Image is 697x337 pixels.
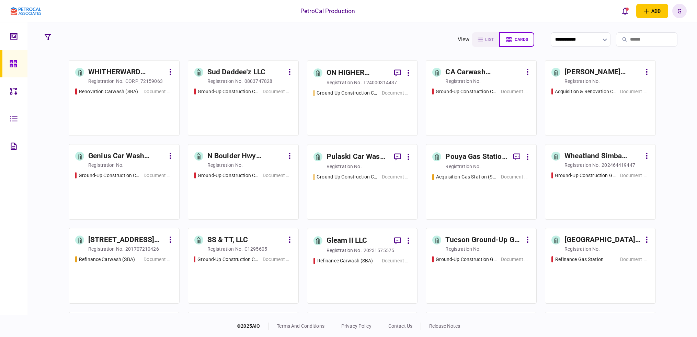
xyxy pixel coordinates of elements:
a: Genius Car Wash Orlandoregistration no.Ground-Up Construction CarwashDocument Collection [69,144,180,220]
div: C1295605 [244,246,267,252]
div: Document Collection [382,89,411,97]
div: Ground-Up Construction Carwash (SBA) [197,256,259,263]
a: Pouya Gas Station Acquisitionregistration no.Acquisition Gas Station (SBA)Document Collection [426,144,537,220]
div: 0803747828 [244,78,272,85]
div: registration no. [564,162,600,168]
div: Ground-Up Construction Gas Station [436,256,498,263]
div: Document Collection [382,173,411,181]
div: [STREET_ADDRESS] LLC [88,235,165,246]
div: Ground-Up Construction Carwash [198,172,259,179]
div: Acquisition & Renovation Carwash (SBA) [555,88,617,95]
button: open adding identity options [636,4,668,18]
div: registration no. [445,78,481,85]
div: Ground-Up Construction Carwash (SBA) [317,173,378,181]
button: open notifications list [618,4,632,18]
div: Ground-Up Construction Gas Station (SBA) [555,172,617,179]
a: Wheatland Simba Petroleum LLCregistration no.202464419447Ground-Up Construction Gas Station (SBA)... [545,144,656,220]
div: Pulaski Car Wash Development [327,151,389,162]
div: ON HIGHER GROUND, LLC [327,67,389,78]
a: Sud Daddee'z LLCregistration no.0803747828Ground-Up Construction CarwashDocument Collection [188,60,299,136]
a: N Boulder Hwy Acquisitionregistration no.Ground-Up Construction CarwashDocument Collection [188,144,299,220]
div: Acquisition Gas Station (SBA) [436,173,498,181]
div: Document Collection [144,88,173,95]
div: registration no. [564,246,600,252]
div: Tucson Ground-Up Gas Station Development [445,235,522,246]
div: Ground-Up Construction Carwash (SBA) [436,88,498,95]
div: Document Collection [620,88,649,95]
a: Gleam II LLCregistration no.20231575575Refinance Carwash (SBA)Document Collection [307,228,418,304]
a: SS & TT, LLCregistration no.C1295605Ground-Up Construction Carwash (SBA) Document Collection [188,228,299,304]
div: Document Collection [144,172,173,179]
div: Document Collection [382,257,411,264]
div: [PERSON_NAME] Cucamonga Acquisition and Conversion [564,67,641,78]
div: CA Carwash Development [445,67,522,78]
div: Sud Daddee'z LLC [207,67,265,78]
a: contact us [388,323,412,329]
div: Refinance Gas Station [555,256,604,263]
div: N Boulder Hwy Acquisition [207,151,284,162]
span: list [485,37,494,42]
div: Ground-Up Construction Carwash [79,172,140,179]
span: cards [515,37,528,42]
div: registration no. [88,246,124,252]
div: Document Collection [144,256,173,263]
div: CORP_72159063 [125,78,163,85]
div: Document Collection [501,88,530,95]
div: Document Collection [501,256,530,263]
div: registration no. [88,162,124,168]
div: Refinance Carwash (SBA) [317,257,373,264]
a: [STREET_ADDRESS] LLCregistration no.201707210426Refinance Carwash (SBA)Document Collection [69,228,180,304]
a: CA Carwash Developmentregistration no.Ground-Up Construction Carwash (SBA) Document Collection [426,60,537,136]
div: Genius Car Wash Orlando [88,151,165,162]
a: privacy policy [341,323,372,329]
a: release notes [429,323,460,329]
div: Refinance Carwash (SBA) [79,256,135,263]
a: [PERSON_NAME] Cucamonga Acquisition and Conversionregistration no.Acquisition & Renovation Carwas... [545,60,656,136]
div: SS & TT, LLC [207,235,248,246]
div: Document Collection [263,88,292,95]
div: Document Collection [501,173,530,181]
div: Ground-Up Construction Carwash [198,88,259,95]
div: WHITHERWARD DREAM, INC. [88,67,165,78]
div: registration no. [327,79,362,86]
img: client company logo [11,7,41,15]
div: registration no. [207,78,243,85]
div: Document Collection [620,256,649,263]
div: registration no. [327,247,362,254]
a: Pulaski Car Wash Developmentregistration no.Ground-Up Construction Carwash (SBA) Document Collection [307,144,418,220]
a: terms and conditions [277,323,324,329]
div: 202464419447 [602,162,635,168]
div: Pouya Gas Station Acquisition [445,151,508,162]
div: registration no. [564,78,600,85]
div: Document Collection [620,172,649,179]
div: Document Collection [263,256,292,263]
div: 201707210426 [125,246,159,252]
div: registration no. [207,162,243,168]
div: registration no. [327,163,362,170]
div: Ground-Up Construction Carwash (SBA) [317,89,378,97]
div: registration no. [445,163,481,170]
div: registration no. [207,246,243,252]
div: view [458,35,470,44]
div: [GEOGRAPHIC_DATA] Three Site Refinance [564,235,641,246]
a: ON HIGHER GROUND, LLCregistration no.L24000314437Ground-Up Construction Carwash (SBA) Document Co... [307,60,418,136]
div: Document Collection [263,172,292,179]
div: registration no. [445,246,481,252]
button: G [672,4,687,18]
div: registration no. [88,78,124,85]
div: 20231575575 [364,247,394,254]
div: Renovation Carwash (SBA) [79,88,138,95]
button: list [472,32,499,47]
div: Gleam II LLC [327,235,367,246]
button: cards [499,32,534,47]
a: WHITHERWARD DREAM, INC.registration no.CORP_72159063Renovation Carwash (SBA)Document Collection [69,60,180,136]
a: Tucson Ground-Up Gas Station Developmentregistration no.Ground-Up Construction Gas Station Docume... [426,228,537,304]
div: © 2025 AIO [237,323,268,330]
div: PetroCal Production [300,7,355,15]
a: [GEOGRAPHIC_DATA] Three Site Refinanceregistration no.Refinance Gas StationDocument Collection [545,228,656,304]
div: Wheatland Simba Petroleum LLC [564,151,641,162]
div: L24000314437 [364,79,397,86]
